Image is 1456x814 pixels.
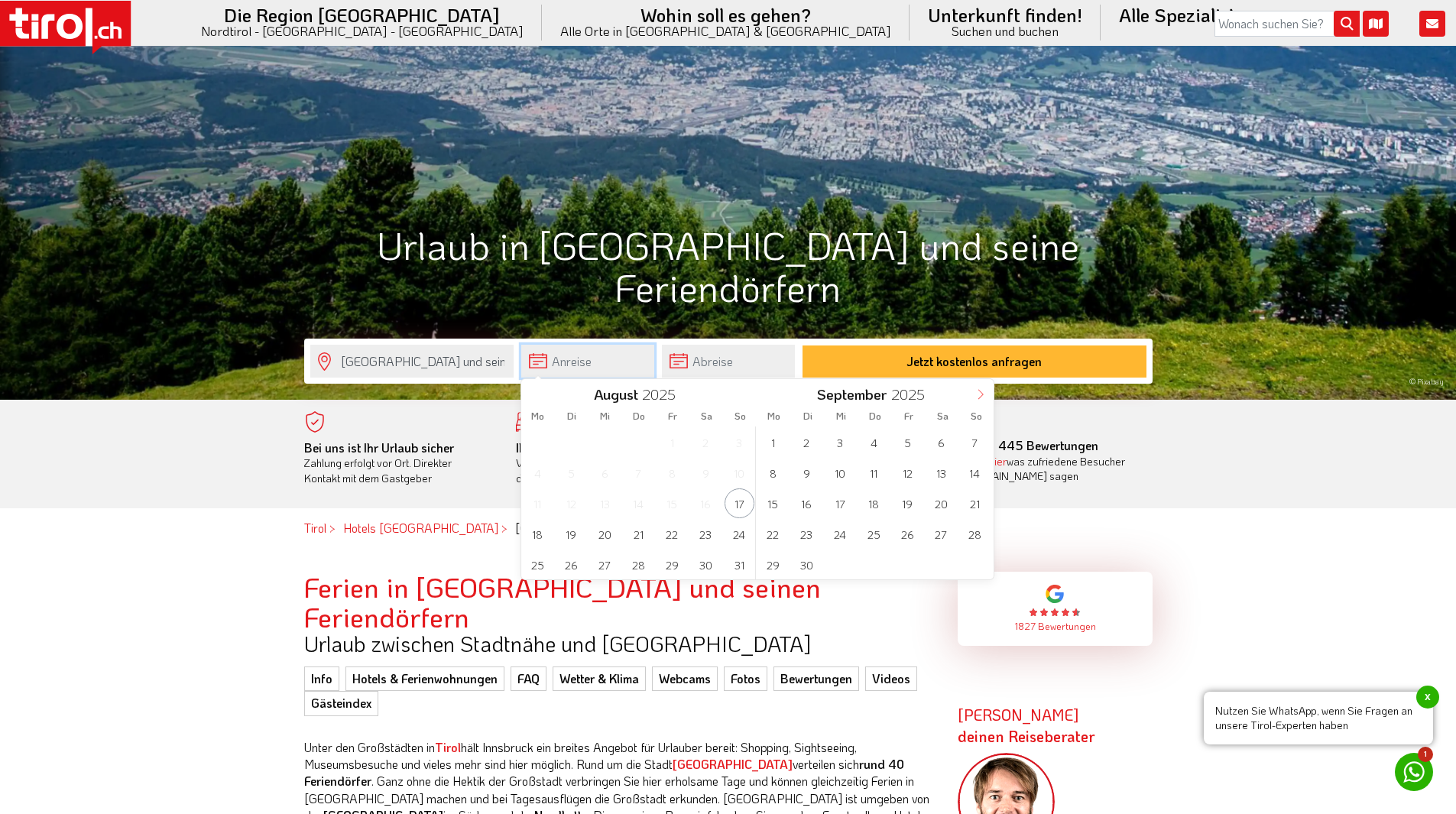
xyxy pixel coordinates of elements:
span: August 19, 2025 [556,519,586,549]
span: August 13, 2025 [590,488,620,518]
span: September 23, 2025 [792,519,822,549]
span: September 28, 2025 [960,519,990,549]
span: September 3, 2025 [825,427,855,457]
span: August 31, 2025 [725,550,754,579]
span: September 24, 2025 [825,519,855,549]
span: August 15, 2025 [657,488,687,518]
span: September 30, 2025 [792,550,822,579]
span: Nutzen Sie WhatsApp, wenn Sie Fragen an unsere Tirol-Experten haben [1204,692,1433,744]
span: August 9, 2025 [691,458,721,488]
span: August 3, 2025 [725,427,754,457]
span: Fr [892,411,926,421]
span: September 26, 2025 [893,519,923,549]
span: Mi [589,411,622,421]
span: September 7, 2025 [960,427,990,457]
a: 1827 Bewertungen [1014,620,1096,632]
span: September 5, 2025 [893,427,923,457]
a: 1 Nutzen Sie WhatsApp, wenn Sie Fragen an unsere Tirol-Experten habenx [1395,753,1433,791]
i: Karte öffnen [1363,11,1389,37]
span: Mi [825,411,858,421]
span: August 10, 2025 [725,458,754,488]
span: August 7, 2025 [624,458,653,488]
b: Bei uns ist Ihr Urlaub sicher [304,439,454,456]
span: August 14, 2025 [624,488,653,518]
span: August 11, 2025 [523,488,553,518]
span: September 6, 2025 [926,427,956,457]
span: September 12, 2025 [893,458,923,488]
div: Zahlung erfolgt vor Ort. Direkter Kontakt mit dem Gastgeber [304,440,494,486]
span: September 13, 2025 [926,458,956,488]
span: August 1, 2025 [657,427,687,457]
a: Tirol [435,739,461,755]
span: So [723,411,757,421]
span: September 14, 2025 [960,458,990,488]
span: August 16, 2025 [691,488,721,518]
span: So [959,411,993,421]
a: Gästeindex [304,691,378,715]
span: Mo [521,411,555,421]
i: Kontakt [1419,11,1445,37]
a: Wetter & Klima [553,666,646,691]
a: Fotos [724,666,767,691]
span: September 19, 2025 [893,488,923,518]
span: September 25, 2025 [859,519,889,549]
img: google [1046,585,1064,603]
span: August 17, 2025 [725,488,754,518]
a: [GEOGRAPHIC_DATA] [673,756,793,772]
span: August 18, 2025 [523,519,553,549]
span: September 21, 2025 [960,488,990,518]
span: Di [791,411,825,421]
span: August 24, 2025 [725,519,754,549]
span: August 21, 2025 [624,519,653,549]
h3: Urlaub zwischen Stadtnähe und [GEOGRAPHIC_DATA] [304,632,935,656]
small: Alle Orte in [GEOGRAPHIC_DATA] & [GEOGRAPHIC_DATA] [560,24,891,37]
div: was zufriedene Besucher über [DOMAIN_NAME] sagen [940,454,1130,484]
a: Hotels [GEOGRAPHIC_DATA] [343,520,498,536]
input: Abreise [662,345,795,378]
span: Sa [689,411,723,421]
span: 1 [1418,747,1433,762]
span: Mo [757,411,791,421]
input: Wonach suchen Sie? [1214,11,1360,37]
a: Info [304,666,339,691]
span: deinen Reiseberater [958,726,1095,746]
span: September 2, 2025 [792,427,822,457]
a: Webcams [652,666,718,691]
em: [GEOGRAPHIC_DATA] und seine Feriendörfer [515,520,753,536]
span: August 6, 2025 [590,458,620,488]
input: Year [887,384,937,404]
button: Jetzt kostenlos anfragen [803,345,1146,378]
b: Ihr Traumurlaub beginnt hier! [516,439,675,456]
a: Hotels & Ferienwohnungen [345,666,504,691]
span: August 30, 2025 [691,550,721,579]
span: September 16, 2025 [792,488,822,518]
span: September 18, 2025 [859,488,889,518]
small: Nordtirol - [GEOGRAPHIC_DATA] - [GEOGRAPHIC_DATA] [201,24,524,37]
span: August 5, 2025 [556,458,586,488]
small: Suchen und buchen [928,24,1082,37]
span: September 15, 2025 [758,488,788,518]
span: September 29, 2025 [758,550,788,579]
span: Do [622,411,656,421]
span: August 29, 2025 [657,550,687,579]
span: September 22, 2025 [758,519,788,549]
a: Videos [865,666,917,691]
span: August 25, 2025 [523,550,553,579]
a: Bewertungen [773,666,859,691]
span: September 4, 2025 [859,427,889,457]
span: September 20, 2025 [926,488,956,518]
span: September 27, 2025 [926,519,956,549]
span: August 27, 2025 [590,550,620,579]
input: Wo soll's hingehen? [310,345,514,378]
a: Tirol [304,520,326,536]
span: August 12, 2025 [556,488,586,518]
span: August 2, 2025 [691,427,721,457]
span: August 20, 2025 [590,519,620,549]
span: September 10, 2025 [825,458,855,488]
strong: rund 40 Feriendörfer [304,756,904,789]
span: September 17, 2025 [825,488,855,518]
span: September 1, 2025 [758,427,788,457]
strong: [PERSON_NAME] [958,705,1095,746]
span: September 8, 2025 [758,458,788,488]
h1: Urlaub in [GEOGRAPHIC_DATA] und seine Feriendörfern [304,224,1153,308]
